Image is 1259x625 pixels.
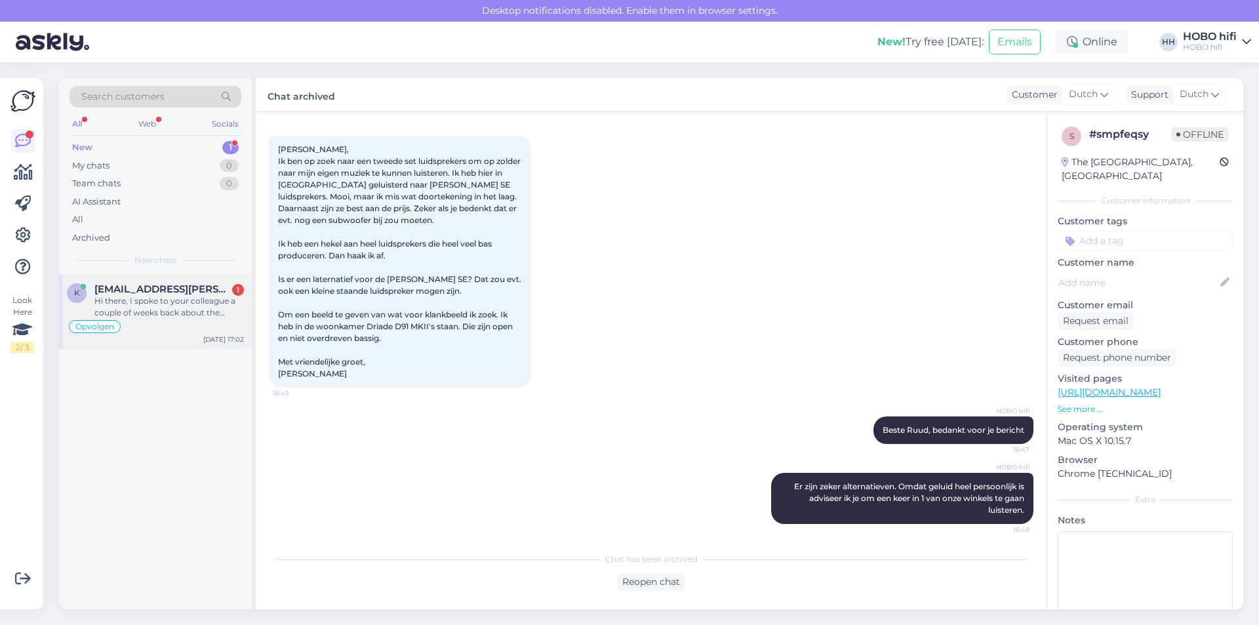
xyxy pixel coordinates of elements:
[74,288,80,298] span: k
[1126,88,1169,102] div: Support
[1058,349,1176,367] div: Request phone number
[136,115,159,132] div: Web
[1058,453,1233,467] p: Browser
[1058,434,1233,448] p: Mac OS X 10.15.7
[1058,214,1233,228] p: Customer tags
[72,177,121,190] div: Team chats
[1058,372,1233,386] p: Visited pages
[94,295,244,319] div: Hi there, I spoke to your colleague a couple of weeks back about the ortofon blue stylus not turn...
[278,144,523,378] span: [PERSON_NAME], Ik ben op zoek naar een tweede set luidsprekers om op zolder naar mijn eigen muzie...
[1183,31,1237,42] div: HOBO hifi
[1058,467,1233,481] p: Chrome [TECHNICAL_ID]
[81,90,165,104] span: Search customers
[980,462,1029,472] span: HOBO hifi
[980,406,1029,416] span: HOBO hifi
[222,141,239,154] div: 1
[75,323,114,331] span: Opvolgen
[605,554,698,565] span: Chat has been archived
[1159,33,1178,51] div: HH
[72,141,92,154] div: New
[1058,275,1218,290] input: Add name
[980,445,1029,454] span: 16:47
[1058,420,1233,434] p: Operating system
[10,89,35,113] img: Askly Logo
[10,294,34,353] div: Look Here
[72,213,83,226] div: All
[10,342,34,353] div: 2 / 3
[209,115,241,132] div: Socials
[72,232,110,245] div: Archived
[1058,386,1161,398] a: [URL][DOMAIN_NAME]
[220,177,239,190] div: 0
[1058,514,1233,527] p: Notes
[1069,131,1074,141] span: s
[617,573,685,591] div: Reopen chat
[134,254,176,266] span: New chats
[980,525,1029,534] span: 16:48
[268,86,335,104] label: Chat archived
[220,159,239,172] div: 0
[203,334,244,344] div: [DATE] 17:02
[273,388,322,398] span: 16:45
[1058,298,1233,312] p: Customer email
[1180,87,1209,102] span: Dutch
[877,34,984,50] div: Try free [DATE]:
[72,159,110,172] div: My chats
[70,115,85,132] div: All
[94,283,231,295] span: kacper.gorski@hotmail.co.uk
[1183,31,1251,52] a: HOBO hifiHOBO hifi
[1089,127,1171,142] div: # smpfeqsy
[72,195,121,209] div: AI Assistant
[1058,335,1233,349] p: Customer phone
[1058,494,1233,506] div: Extra
[883,425,1024,435] span: Beste Ruud, bedankt voor je bericht
[1056,30,1128,54] div: Online
[989,30,1041,54] button: Emails
[1058,231,1233,251] input: Add a tag
[1183,42,1237,52] div: HOBO hifi
[1171,127,1229,142] span: Offline
[1058,256,1233,270] p: Customer name
[1058,312,1134,330] div: Request email
[232,284,244,296] div: 1
[1069,87,1098,102] span: Dutch
[794,481,1026,515] span: Er zijn zeker alternatieven. Omdat geluid heel persoonlijk is adviseer ik je om een keer in 1 van...
[877,35,906,48] b: New!
[1007,88,1058,102] div: Customer
[1058,403,1233,415] p: See more ...
[1058,195,1233,207] div: Customer information
[1062,155,1220,183] div: The [GEOGRAPHIC_DATA], [GEOGRAPHIC_DATA]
